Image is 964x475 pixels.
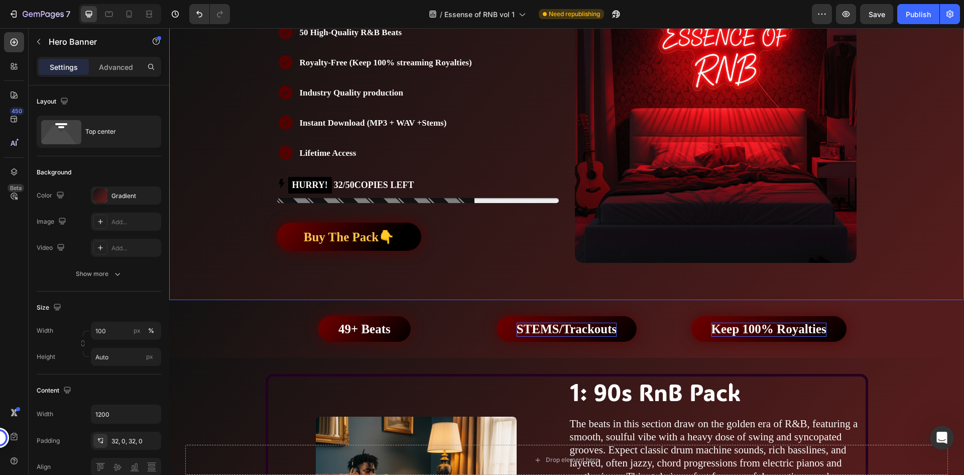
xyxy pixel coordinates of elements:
div: Video [37,241,67,255]
div: Align [37,462,51,471]
span: Need republishing [549,10,600,19]
strong: 49+ Beats [169,294,221,308]
span: Industry Quality production [131,60,234,69]
div: 450 [10,107,24,115]
div: Rich Text Editor. Editing area: main [347,295,448,309]
button: <p><span style="font-size:25px;"><strong>Keep 100% Royalties</strong></span></p> [522,288,677,314]
button: px [145,325,157,337]
p: Hero Banner [49,36,134,48]
span: Royalty-Free (Keep 100% streaming Royalties) [131,30,303,39]
button: % [131,325,143,337]
div: Image [37,215,68,229]
div: 32, 0, 32, 0 [111,437,159,446]
div: Gradient [111,192,159,201]
button: 7 [4,4,75,24]
iframe: To enrich screen reader interactions, please activate Accessibility in Grammarly extension settings [169,28,964,475]
iframe: Intercom live chat [930,426,954,450]
input: px [91,348,161,366]
span: px [146,353,153,360]
div: Background [37,168,71,177]
input: px% [91,322,161,340]
p: 32/50COPIES LEFT [119,148,245,166]
button: <p><span style="font-size:25px;"><strong>49+ Beats</strong></span></p> [149,288,242,314]
button: <p><span style="font-size:25px;"><strong>STEMS/Trackouts</strong></span></p> [327,288,468,314]
label: Height [37,352,55,361]
button: Show more [37,265,161,283]
div: Color [37,189,66,203]
label: Width [37,326,53,335]
div: Top center [85,120,147,143]
div: Publish [906,9,931,20]
div: Drop element here [377,428,430,436]
div: Add... [111,244,159,253]
span: Instant Download (MP3 + WAV +Stems) [131,90,278,100]
p: 7 [66,8,70,20]
div: Beta [8,184,24,192]
strong: STEMS/Trackouts [347,294,448,308]
button: Publish [897,4,939,24]
span: 1: 90s RnB Pack [401,349,571,379]
span: / [440,9,442,20]
div: Layout [37,95,70,109]
span: The beats in this section draw on the golden era of R&B, featuring a smooth, soulful vibe with a ... [401,390,689,467]
div: px [134,326,141,335]
button: Save [860,4,893,24]
div: Width [37,410,53,419]
strong: Buy The Pack👇 [135,202,225,216]
strong: Keep 100% Royalties [542,294,657,308]
mark: HURRY! [119,149,163,165]
div: Padding [37,436,60,445]
p: Advanced [99,62,133,72]
div: Close [176,5,194,23]
div: Size [37,301,63,315]
input: Auto [91,405,161,423]
div: Undo/Redo [189,4,230,24]
span: Essense of RNB vol 1 [444,9,515,20]
div: % [148,326,154,335]
span: Lifetime Access [131,120,187,130]
div: Content [37,384,73,398]
div: Show more [76,269,123,279]
button: go back [7,4,26,23]
p: Settings [50,62,78,72]
a: Buy The Pack👇 [108,195,252,223]
span: Save [869,10,885,19]
div: Add... [111,218,159,227]
div: Rich Text Editor. Editing area: main [542,295,657,309]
